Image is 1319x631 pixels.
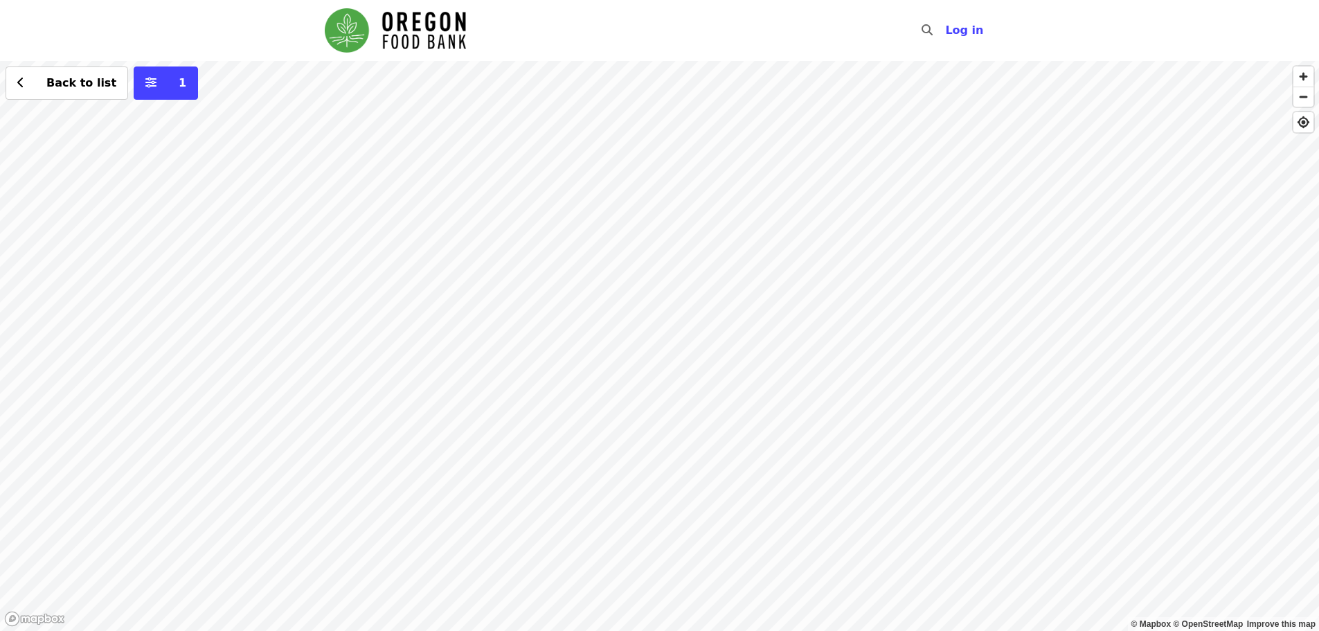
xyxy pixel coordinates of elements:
[6,66,128,100] button: Back to list
[934,17,994,44] button: Log in
[4,611,65,627] a: Mapbox logo
[17,76,24,89] i: chevron-left icon
[179,76,186,89] span: 1
[945,24,983,37] span: Log in
[145,76,156,89] i: sliders-h icon
[922,24,933,37] i: search icon
[134,66,198,100] button: More filters (1 selected)
[1131,619,1172,629] a: Mapbox
[1173,619,1243,629] a: OpenStreetMap
[1293,87,1313,107] button: Zoom Out
[941,14,952,47] input: Search
[1293,66,1313,87] button: Zoom In
[1247,619,1316,629] a: Map feedback
[46,76,116,89] span: Back to list
[325,8,466,53] img: Oregon Food Bank - Home
[1293,112,1313,132] button: Find My Location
